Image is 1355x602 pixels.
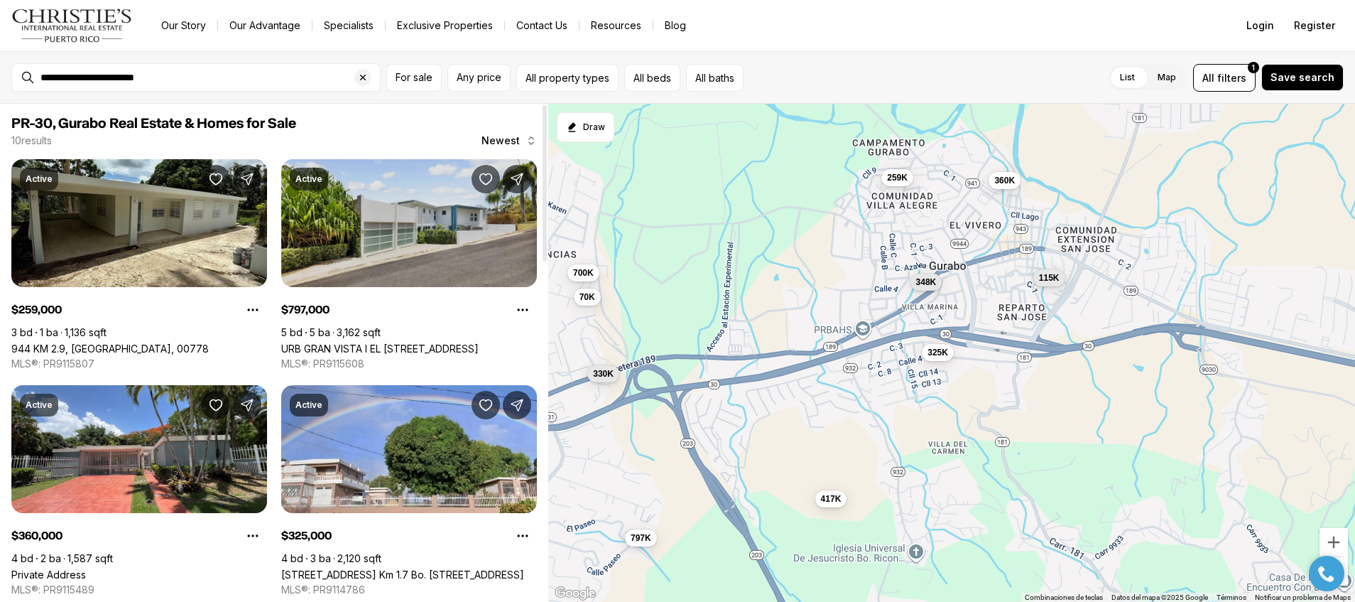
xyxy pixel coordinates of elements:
a: Private Address [11,569,86,581]
span: 115K [1039,272,1060,284]
button: Share Property [233,165,261,193]
button: 417K [815,490,847,507]
a: Our Story [150,16,217,36]
button: Start drawing [557,112,614,142]
button: Property options [508,522,537,550]
span: Register [1294,20,1335,31]
button: Share Property [233,391,261,419]
span: 417K [821,493,842,505]
button: Newest [473,127,545,155]
button: Save search [1261,64,1344,91]
a: Our Advantage [218,16,312,36]
button: Login [1238,11,1283,40]
span: 325K [927,347,948,358]
button: Clear search input [354,64,380,91]
button: 348K [910,274,942,291]
a: 944 KM 2.9, GURABO PR, 00778 [11,343,209,355]
button: Any price [447,64,511,92]
button: 70K [574,289,601,306]
span: 797K [631,532,651,544]
span: 259K [887,172,908,183]
span: Save search [1270,72,1334,83]
label: List [1109,65,1146,90]
button: Property options [508,296,537,324]
button: For sale [386,64,442,92]
button: Contact Us [505,16,579,36]
button: All baths [686,64,744,92]
span: 700K [573,267,594,279]
button: 797K [625,530,657,547]
label: Map [1146,65,1187,90]
button: Save Property: URB GRAN VISTA I EL PASEO #109A [472,165,500,193]
button: Save Property: [202,391,230,419]
button: Register [1285,11,1344,40]
span: Newest [481,135,520,146]
span: All [1202,70,1214,85]
span: 70K [579,291,595,303]
p: Active [26,173,53,185]
button: 330K [587,365,619,382]
p: Active [26,399,53,411]
span: Any price [457,72,501,83]
button: Share Property [503,391,531,419]
a: Notificar un problema de Maps [1255,593,1351,601]
span: 360K [994,175,1015,186]
a: 181 RD Int. Km 1.7 Bo. Ma PARC. 1, GURABO PR, 00778 [281,569,524,581]
button: Save Property: 181 RD Int. Km 1.7 Bo. Ma PARC. 1 [472,391,500,419]
span: PR-30, Gurabo Real Estate & Homes for Sale [11,117,296,131]
button: 700K [567,264,599,281]
button: All beds [624,64,680,92]
p: 10 results [11,135,52,146]
button: Property options [239,296,267,324]
span: 348K [916,276,937,288]
span: filters [1217,70,1246,85]
button: 115K [1033,269,1065,286]
p: Active [295,173,322,185]
a: Blog [653,16,697,36]
button: 325K [922,344,954,361]
button: Ampliar [1319,528,1348,557]
img: logo [11,9,133,43]
button: Allfilters1 [1193,64,1256,92]
button: Share Property [503,165,531,193]
span: For sale [396,72,432,83]
button: Save Property: 944 KM 2.9 [202,165,230,193]
button: All property types [516,64,619,92]
button: 259K [881,169,913,186]
button: Property options [239,522,267,550]
span: Login [1246,20,1274,31]
a: Resources [579,16,653,36]
span: 330K [593,368,614,380]
span: 1 [1252,62,1255,73]
button: 360K [989,172,1021,189]
p: Active [295,399,322,411]
span: Datos del mapa ©2025 Google [1111,593,1208,601]
a: Specialists [312,16,385,36]
a: Términos (se abre en una nueva pestaña) [1217,593,1246,601]
a: URB GRAN VISTA I EL PASEO #109A, GURABO PR, 00778 [281,343,479,355]
a: Exclusive Properties [386,16,504,36]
